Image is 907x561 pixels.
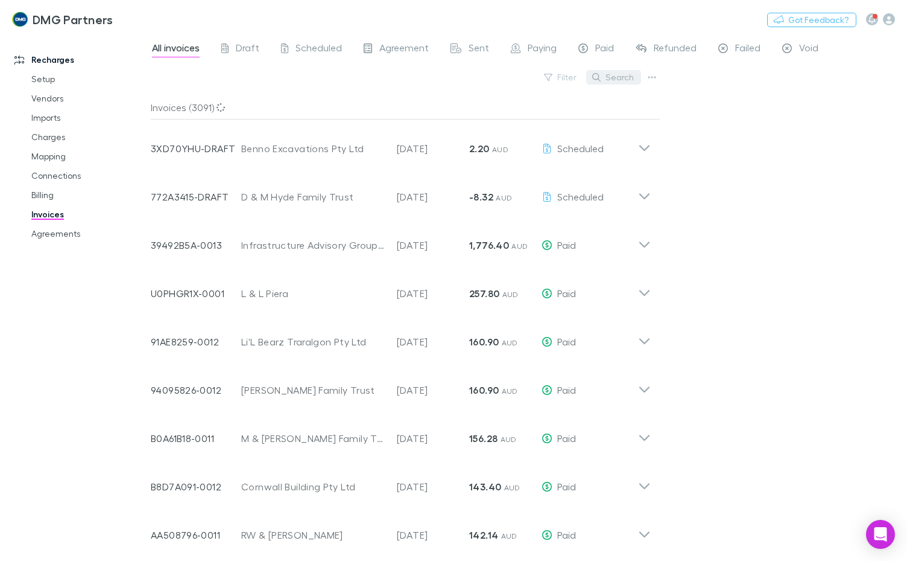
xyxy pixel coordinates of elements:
[469,384,499,396] strong: 160.90
[502,386,518,396] span: AUD
[241,286,385,301] div: L & L Piera
[397,335,469,349] p: [DATE]
[469,336,499,348] strong: 160.90
[151,286,241,301] p: U0PHGR1X-0001
[141,458,660,506] div: B8D7A091-0012Cornwall Building Pty Ltd[DATE]143.40 AUDPaid
[19,108,157,127] a: Imports
[151,528,241,542] p: AA508796-0011
[241,335,385,349] div: Li'L Bearz Traralgon Pty Ltd
[152,42,200,57] span: All invoices
[469,42,489,57] span: Sent
[469,481,501,493] strong: 143.40
[241,479,385,494] div: Cornwall Building Pty Ltd
[501,435,517,444] span: AUD
[151,238,241,252] p: 39492B5A-0013
[141,361,660,409] div: 94095826-0012[PERSON_NAME] Family Trust[DATE]160.90 AUDPaid
[241,141,385,156] div: Benno Excavations Pty Ltd
[2,50,157,69] a: Recharges
[141,168,660,216] div: 772A3415-DRAFTD & M Hyde Family Trust[DATE]-8.32 AUDScheduled
[241,238,385,252] div: Infrastructure Advisory Group Pty Ltd
[33,12,113,27] h3: DMG Partners
[397,286,469,301] p: [DATE]
[397,431,469,446] p: [DATE]
[19,185,157,205] a: Billing
[397,141,469,156] p: [DATE]
[496,193,512,202] span: AUD
[19,69,157,89] a: Setup
[799,42,818,57] span: Void
[241,383,385,397] div: [PERSON_NAME] Family Trust
[557,384,576,396] span: Paid
[151,141,241,156] p: 3XD70YHU-DRAFT
[379,42,429,57] span: Agreement
[469,143,489,155] strong: 2.20
[469,287,499,300] strong: 257.80
[469,191,493,203] strong: -8.32
[557,529,576,540] span: Paid
[557,336,576,347] span: Paid
[19,166,157,185] a: Connections
[492,145,508,154] span: AUD
[141,409,660,458] div: B0A61B18-0011M & [PERSON_NAME] Family Trust[DATE]156.28 AUDPaid
[511,242,528,251] span: AUD
[397,383,469,397] p: [DATE]
[397,238,469,252] p: [DATE]
[236,42,259,57] span: Draft
[557,191,604,202] span: Scheduled
[397,528,469,542] p: [DATE]
[241,190,385,204] div: D & M Hyde Family Trust
[767,13,856,27] button: Got Feedback?
[19,224,157,243] a: Agreements
[735,42,760,57] span: Failed
[19,147,157,166] a: Mapping
[595,42,614,57] span: Paid
[654,42,697,57] span: Refunded
[141,313,660,361] div: 91AE8259-0012Li'L Bearz Traralgon Pty Ltd[DATE]160.90 AUDPaid
[151,431,241,446] p: B0A61B18-0011
[295,42,342,57] span: Scheduled
[141,216,660,264] div: 39492B5A-0013Infrastructure Advisory Group Pty Ltd[DATE]1,776.40 AUDPaid
[557,143,604,154] span: Scheduled
[19,127,157,147] a: Charges
[502,338,518,347] span: AUD
[501,531,517,540] span: AUD
[12,12,28,27] img: DMG Partners's Logo
[151,383,241,397] p: 94095826-0012
[557,287,576,299] span: Paid
[241,528,385,542] div: RW & [PERSON_NAME]
[528,42,557,57] span: Paying
[557,432,576,444] span: Paid
[5,5,120,34] a: DMG Partners
[586,70,641,85] button: Search
[538,70,584,85] button: Filter
[397,479,469,494] p: [DATE]
[151,190,241,204] p: 772A3415-DRAFT
[502,290,519,299] span: AUD
[151,335,241,349] p: 91AE8259-0012
[19,89,157,108] a: Vendors
[141,264,660,313] div: U0PHGR1X-0001L & L Piera[DATE]257.80 AUDPaid
[151,479,241,494] p: B8D7A091-0012
[504,483,520,492] span: AUD
[557,481,576,492] span: Paid
[141,120,660,168] div: 3XD70YHU-DRAFTBenno Excavations Pty Ltd[DATE]2.20 AUDScheduled
[469,529,498,541] strong: 142.14
[469,432,498,444] strong: 156.28
[557,239,576,251] span: Paid
[866,520,895,549] div: Open Intercom Messenger
[19,205,157,224] a: Invoices
[241,431,385,446] div: M & [PERSON_NAME] Family Trust
[141,506,660,554] div: AA508796-0011RW & [PERSON_NAME][DATE]142.14 AUDPaid
[469,239,509,251] strong: 1,776.40
[397,190,469,204] p: [DATE]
